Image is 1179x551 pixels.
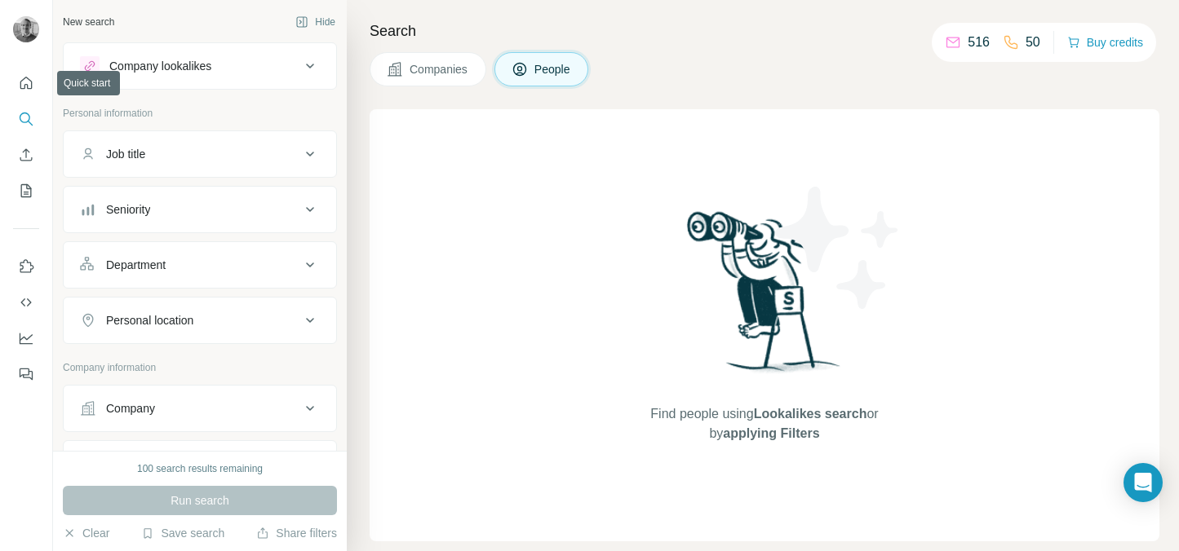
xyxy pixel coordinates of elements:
[1124,463,1163,502] div: Open Intercom Messenger
[13,68,39,98] button: Quick start
[13,140,39,170] button: Enrich CSV
[63,360,337,375] p: Company information
[137,461,263,476] div: 100 search results remaining
[64,190,336,229] button: Seniority
[680,207,849,389] img: Surfe Illustration - Woman searching with binoculars
[106,257,166,273] div: Department
[410,61,469,77] span: Companies
[1026,33,1040,52] p: 50
[765,174,911,321] img: Surfe Illustration - Stars
[141,525,224,541] button: Save search
[64,245,336,284] button: Department
[13,324,39,353] button: Dashboard
[13,288,39,317] button: Use Surfe API
[13,252,39,281] button: Use Surfe on LinkedIn
[64,46,336,86] button: Company lookalikes
[106,201,150,218] div: Seniority
[634,404,895,443] span: Find people using or by
[13,176,39,205] button: My lists
[284,10,347,34] button: Hide
[723,426,819,440] span: applying Filters
[13,359,39,389] button: Feedback
[109,58,211,74] div: Company lookalikes
[64,134,336,174] button: Job title
[63,525,109,541] button: Clear
[754,407,867,421] span: Lookalikes search
[256,525,337,541] button: Share filters
[64,301,336,340] button: Personal location
[13,16,39,42] img: Avatar
[370,20,1159,42] h4: Search
[63,15,114,29] div: New search
[64,444,336,483] button: Industry
[63,106,337,121] p: Personal information
[1067,31,1143,54] button: Buy credits
[13,104,39,134] button: Search
[106,312,193,328] div: Personal location
[968,33,990,52] p: 516
[534,61,572,77] span: People
[64,389,336,428] button: Company
[106,400,155,417] div: Company
[106,146,145,162] div: Job title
